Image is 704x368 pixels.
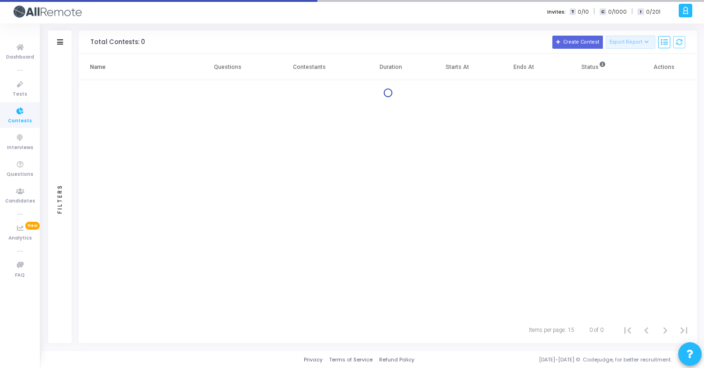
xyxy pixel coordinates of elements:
span: Dashboard [6,53,34,61]
th: Ends At [491,54,557,80]
div: Items per page: [529,326,566,334]
th: Starts At [424,54,491,80]
span: T [570,8,576,15]
div: [DATE]-[DATE] © Codejudge, for better recruitment. [414,356,692,364]
th: Questions [194,54,261,80]
span: C [600,8,606,15]
button: First page [618,321,637,339]
span: 0/201 [646,8,660,16]
span: 0/1000 [608,8,627,16]
button: Export Report [606,36,656,49]
span: Candidates [5,197,35,205]
span: 0/10 [578,8,589,16]
div: 15 [568,326,574,334]
button: Next page [656,321,675,339]
img: logo [12,2,82,21]
a: Privacy [304,356,323,364]
div: Filters [56,147,64,250]
span: Interviews [7,144,33,152]
div: Total Contests: 0 [90,38,145,46]
label: Invites: [547,8,566,16]
a: Terms of Service [329,356,373,364]
span: Tests [13,90,27,98]
div: 0 of 0 [589,326,603,334]
span: I [638,8,644,15]
th: Name [79,54,194,80]
th: Duration [358,54,425,80]
span: Questions [7,171,33,179]
span: Analytics [8,234,32,242]
span: | [631,7,633,16]
span: Contests [8,117,32,125]
button: Last page [675,321,693,339]
th: Contestants [261,54,358,80]
span: | [594,7,595,16]
span: FAQ [15,271,25,279]
button: Create Contest [552,36,603,49]
th: Status [557,54,631,80]
span: New [25,222,40,230]
a: Refund Policy [379,356,414,364]
button: Previous page [637,321,656,339]
th: Actions [631,54,697,80]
